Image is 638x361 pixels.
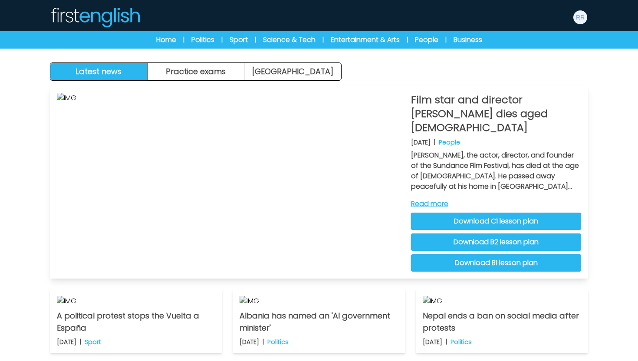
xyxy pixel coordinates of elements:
[445,36,447,44] span: |
[573,10,587,24] img: robo robo
[322,36,324,44] span: |
[451,338,472,346] p: Politics
[434,138,435,147] b: |
[411,199,581,209] a: Read more
[446,338,447,346] b: |
[230,35,248,45] a: Sport
[240,338,259,346] p: [DATE]
[57,338,76,346] p: [DATE]
[255,36,256,44] span: |
[267,338,289,346] p: Politics
[80,338,81,346] b: |
[415,35,438,45] a: People
[50,289,222,353] a: IMG A political protest stops the Vuelta a España [DATE] | Sport
[50,7,140,28] img: Logo
[244,63,341,80] a: [GEOGRAPHIC_DATA]
[148,63,245,80] button: Practice exams
[221,36,223,44] span: |
[411,138,431,147] p: [DATE]
[411,213,581,230] a: Download C1 lesson plan
[407,36,408,44] span: |
[411,254,581,272] a: Download B1 lesson plan
[240,310,398,334] p: Albania has named an 'AI government minister'
[233,289,405,353] a: IMG Albania has named an 'AI government minister' [DATE] | Politics
[411,150,581,192] p: [PERSON_NAME], the actor, director, and founder of the Sundance Film Festival, has died at the ag...
[240,296,398,306] img: IMG
[439,138,460,147] p: People
[183,36,184,44] span: |
[411,233,581,251] a: Download B2 lesson plan
[50,63,148,80] button: Latest news
[156,35,176,45] a: Home
[416,289,588,353] a: IMG Nepal ends a ban on social media after protests [DATE] | Politics
[423,310,581,334] p: Nepal ends a ban on social media after protests
[57,296,215,306] img: IMG
[263,35,316,45] a: Science & Tech
[423,296,581,306] img: IMG
[57,310,215,334] p: A political protest stops the Vuelta a España
[423,338,442,346] p: [DATE]
[454,35,482,45] a: Business
[85,338,101,346] p: Sport
[411,93,581,135] p: Film star and director [PERSON_NAME] dies aged [DEMOGRAPHIC_DATA]
[263,338,264,346] b: |
[331,35,400,45] a: Entertainment & Arts
[57,93,404,272] img: IMG
[191,35,214,45] a: Politics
